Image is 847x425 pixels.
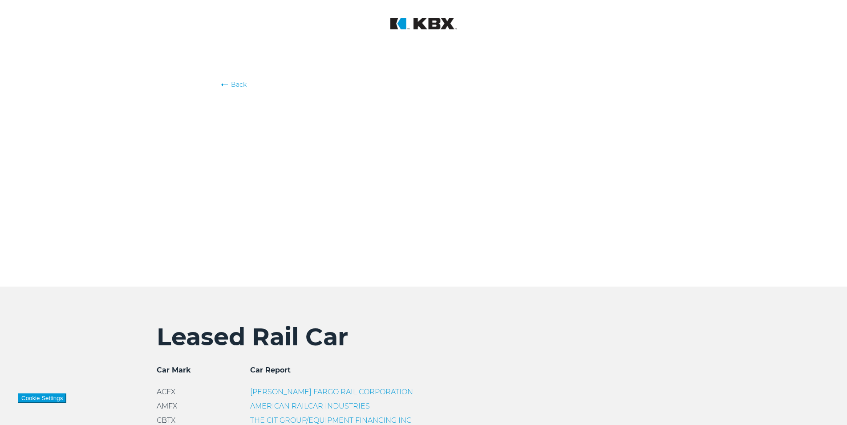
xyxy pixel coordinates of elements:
img: KBX Logistics [390,18,457,29]
a: AMERICAN RAILCAR INDUSTRIES [250,402,370,410]
span: Car Report [250,366,291,374]
span: ACFX [157,388,175,396]
h2: Leased Rail Car [157,322,691,352]
a: THE CIT GROUP/EQUIPMENT FINANCING INC [250,416,411,425]
span: AMFX [157,402,177,410]
button: Cookie Settings [18,393,66,403]
span: Car Mark [157,366,191,374]
a: [PERSON_NAME] FARGO RAIL CORPORATION [250,388,413,396]
span: CBTX [157,416,175,425]
a: Back [221,80,626,89]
